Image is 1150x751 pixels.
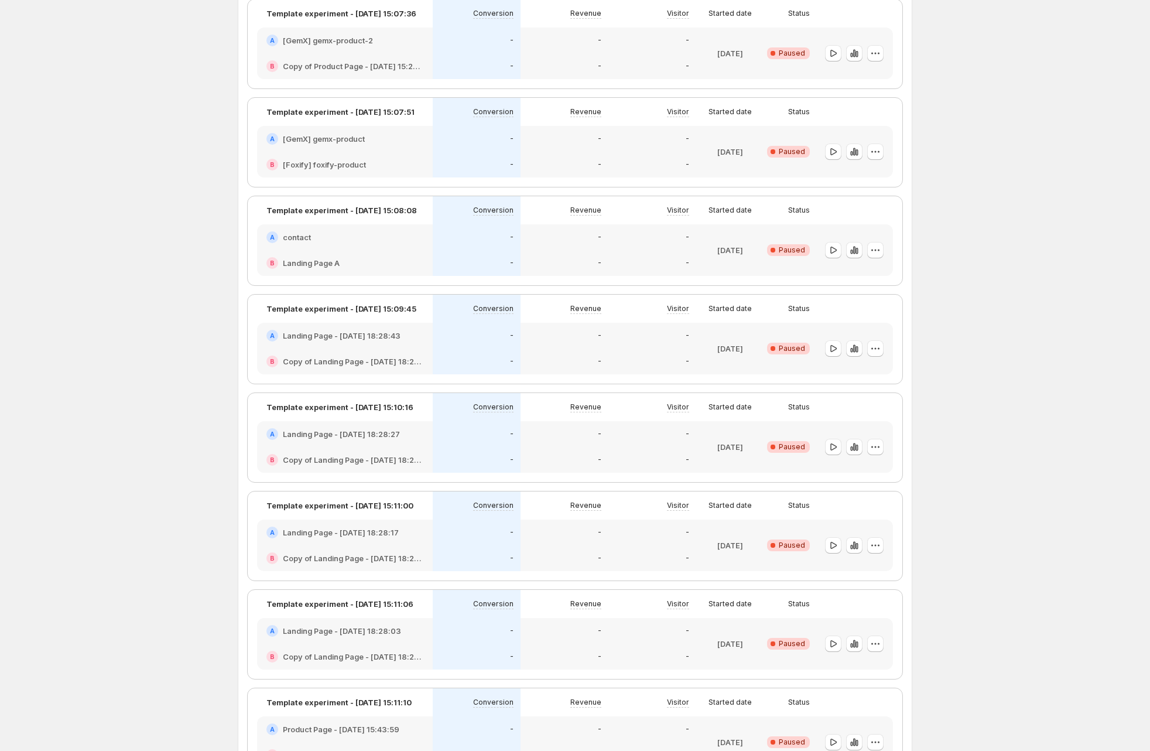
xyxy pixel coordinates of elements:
p: - [598,455,601,465]
p: Visitor [667,9,689,18]
h2: A [270,726,275,733]
span: Paused [779,541,805,550]
p: - [686,233,689,242]
p: Visitor [667,304,689,313]
h2: B [270,358,275,365]
h2: [GemX] gemx-product [283,133,365,145]
p: Started date [709,304,752,313]
p: Status [788,206,810,215]
p: Template experiment - [DATE] 15:11:00 [266,500,413,511]
p: Visitor [667,599,689,609]
p: [DATE] [717,47,743,59]
p: - [510,62,514,71]
p: [DATE] [717,736,743,748]
span: Paused [779,639,805,648]
h2: Copy of Landing Page - [DATE] 18:28:03 [283,651,423,663]
span: Paused [779,344,805,353]
p: Revenue [570,698,601,707]
p: Template experiment - [DATE] 15:11:10 [266,697,412,708]
h2: Copy of Landing Page - [DATE] 18:28:43 [283,356,423,367]
p: Status [788,501,810,510]
p: Revenue [570,304,601,313]
h2: Landing Page A [283,257,340,269]
p: Template experiment - [DATE] 15:09:45 [266,303,416,315]
p: Conversion [473,501,514,510]
p: Conversion [473,698,514,707]
p: - [510,134,514,144]
h2: B [270,63,275,70]
h2: Copy of Landing Page - [DATE] 18:28:27 [283,454,423,466]
p: Started date [709,107,752,117]
p: Template experiment - [DATE] 15:07:36 [266,8,416,19]
h2: A [270,135,275,142]
p: - [510,429,514,439]
p: - [598,134,601,144]
p: Conversion [473,402,514,412]
p: Template experiment - [DATE] 15:10:16 [266,401,413,413]
p: - [598,528,601,537]
p: - [686,357,689,366]
p: Revenue [570,206,601,215]
h2: Landing Page - [DATE] 18:28:17 [283,527,399,538]
p: Conversion [473,206,514,215]
p: Revenue [570,501,601,510]
p: - [686,36,689,45]
p: Started date [709,599,752,609]
p: Status [788,9,810,18]
p: Template experiment - [DATE] 15:07:51 [266,106,415,118]
p: - [598,258,601,268]
p: Template experiment - [DATE] 15:11:06 [266,598,413,610]
p: Revenue [570,599,601,609]
p: - [510,357,514,366]
span: Paused [779,245,805,255]
p: [DATE] [717,343,743,354]
h2: Landing Page - [DATE] 18:28:43 [283,330,401,342]
h2: contact [283,231,311,243]
p: - [598,160,601,169]
p: - [598,36,601,45]
p: - [598,233,601,242]
p: - [686,258,689,268]
h2: A [270,431,275,438]
h2: B [270,260,275,267]
h2: A [270,627,275,634]
p: Started date [709,501,752,510]
p: Status [788,698,810,707]
p: Conversion [473,9,514,18]
p: - [686,455,689,465]
p: - [598,626,601,636]
p: Revenue [570,402,601,412]
p: - [686,652,689,661]
p: - [510,160,514,169]
p: - [598,62,601,71]
p: - [686,62,689,71]
p: - [686,554,689,563]
h2: Copy of Landing Page - [DATE] 18:28:17 [283,552,423,564]
p: - [598,357,601,366]
p: [DATE] [717,146,743,158]
p: - [510,652,514,661]
p: Status [788,402,810,412]
p: - [686,626,689,636]
h2: Landing Page - [DATE] 18:28:27 [283,428,400,440]
p: - [510,528,514,537]
p: - [510,258,514,268]
p: Conversion [473,599,514,609]
p: Started date [709,9,752,18]
h2: A [270,234,275,241]
p: [DATE] [717,244,743,256]
p: - [686,331,689,340]
p: - [686,528,689,537]
p: - [510,331,514,340]
p: Revenue [570,9,601,18]
p: - [686,725,689,734]
p: Visitor [667,698,689,707]
p: [DATE] [717,540,743,551]
h2: B [270,653,275,660]
p: - [686,134,689,144]
h2: Landing Page - [DATE] 18:28:03 [283,625,401,637]
p: Visitor [667,402,689,412]
span: Paused [779,442,805,452]
p: Conversion [473,107,514,117]
h2: [GemX] gemx-product-2 [283,35,373,46]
